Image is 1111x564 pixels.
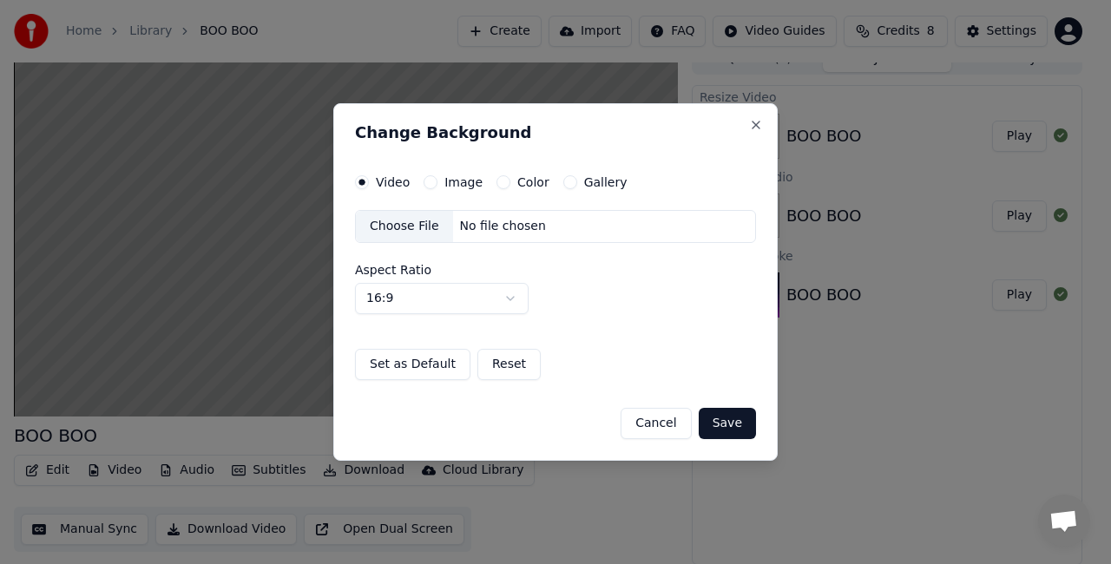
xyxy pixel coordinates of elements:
label: Gallery [584,176,628,188]
label: Video [376,176,410,188]
button: Reset [477,349,541,380]
label: Color [517,176,549,188]
h2: Change Background [355,125,756,141]
label: Aspect Ratio [355,264,756,276]
button: Set as Default [355,349,470,380]
div: Choose File [356,211,453,242]
label: Image [444,176,483,188]
div: No file chosen [453,218,553,235]
button: Cancel [621,408,691,439]
button: Save [699,408,756,439]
